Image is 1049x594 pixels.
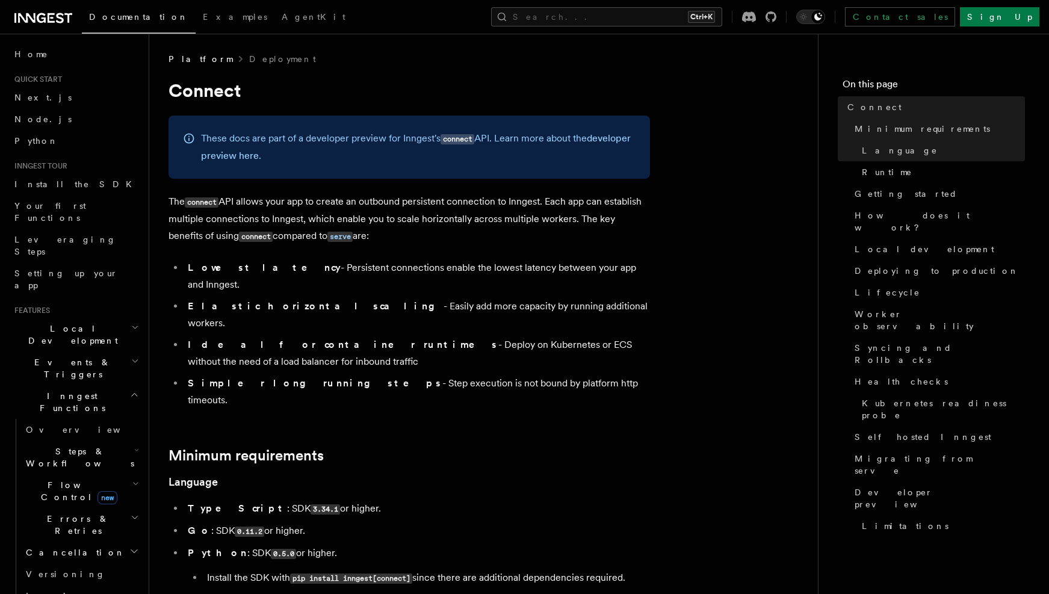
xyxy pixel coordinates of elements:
span: How does it work? [855,209,1025,234]
p: The API allows your app to create an outbound persistent connection to Inngest. Each app can esta... [169,193,650,245]
span: Local Development [10,323,131,347]
p: These docs are part of a developer preview for Inngest's API. Learn more about the . [201,130,636,164]
span: Home [14,48,48,60]
li: - Easily add more capacity by running additional workers. [184,298,650,332]
a: Health checks [850,371,1025,392]
a: Developer preview [850,481,1025,515]
span: Node.js [14,114,72,124]
span: Getting started [855,188,958,200]
span: Deploying to production [855,265,1019,277]
a: Syncing and Rollbacks [850,337,1025,371]
a: Versioning [21,563,141,585]
span: Runtime [862,166,912,178]
a: Leveraging Steps [10,229,141,262]
code: 3.34.1 [311,504,340,515]
li: - Step execution is not bound by platform http timeouts. [184,375,650,409]
code: 0.11.2 [235,527,264,537]
a: serve [327,230,353,241]
a: Self hosted Inngest [850,426,1025,448]
a: Next.js [10,87,141,108]
li: : SDK or higher. [184,500,650,518]
span: Overview [26,425,150,435]
strong: TypeScript [188,503,287,514]
strong: Ideal for container runtimes [188,339,498,350]
span: Setting up your app [14,268,118,290]
a: Contact sales [845,7,955,26]
code: connect [239,232,273,242]
a: AgentKit [274,4,353,32]
span: Python [14,136,58,146]
span: new [97,491,117,504]
a: Minimum requirements [850,118,1025,140]
span: Minimum requirements [855,123,990,135]
span: Features [10,306,50,315]
a: Local development [850,238,1025,260]
a: Examples [196,4,274,32]
strong: Python [188,547,247,558]
a: Connect [843,96,1025,118]
span: Connect [847,101,902,113]
span: Examples [203,12,267,22]
button: Inngest Functions [10,385,141,419]
a: Lifecycle [850,282,1025,303]
span: Platform [169,53,232,65]
kbd: Ctrl+K [688,11,715,23]
span: Quick start [10,75,62,84]
strong: Lowest latency [188,262,341,273]
a: Minimum requirements [169,447,324,464]
button: Local Development [10,318,141,351]
span: Inngest Functions [10,390,130,414]
span: Errors & Retries [21,513,131,537]
a: Home [10,43,141,65]
span: Language [862,144,938,156]
span: Local development [855,243,994,255]
a: Language [169,474,218,490]
span: Kubernetes readiness probe [862,397,1025,421]
span: Worker observability [855,308,1025,332]
a: Node.js [10,108,141,130]
h4: On this page [843,77,1025,96]
span: Syncing and Rollbacks [855,342,1025,366]
button: Search...Ctrl+K [491,7,722,26]
span: Inngest tour [10,161,67,171]
a: Deploying to production [850,260,1025,282]
h1: Connect [169,79,650,101]
a: Deployment [249,53,316,65]
span: Flow Control [21,479,132,503]
button: Events & Triggers [10,351,141,385]
span: Self hosted Inngest [855,431,991,443]
strong: Simpler long running steps [188,377,442,389]
a: Worker observability [850,303,1025,337]
a: How does it work? [850,205,1025,238]
span: Migrating from serve [855,453,1025,477]
a: Limitations [857,515,1025,537]
span: Cancellation [21,546,125,558]
code: connect [185,197,218,208]
span: Events & Triggers [10,356,131,380]
span: Next.js [14,93,72,102]
span: AgentKit [282,12,345,22]
li: - Persistent connections enable the lowest latency between your app and Inngest. [184,259,650,293]
code: pip install inngest[connect] [290,574,412,584]
span: Health checks [855,376,948,388]
li: - Deploy on Kubernetes or ECS without the need of a load balancer for inbound traffic [184,336,650,370]
span: Lifecycle [855,286,920,299]
span: Your first Functions [14,201,86,223]
a: Overview [21,419,141,441]
span: Install the SDK [14,179,139,189]
a: Your first Functions [10,195,141,229]
span: Limitations [862,520,948,532]
span: Versioning [26,569,105,579]
button: Cancellation [21,542,141,563]
a: Runtime [857,161,1025,183]
span: Documentation [89,12,188,22]
span: Leveraging Steps [14,235,116,256]
a: Documentation [82,4,196,34]
button: Flow Controlnew [21,474,141,508]
a: Language [857,140,1025,161]
li: : SDK or higher. [184,522,650,540]
a: Sign Up [960,7,1039,26]
a: Getting started [850,183,1025,205]
button: Toggle dark mode [796,10,825,24]
a: Kubernetes readiness probe [857,392,1025,426]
